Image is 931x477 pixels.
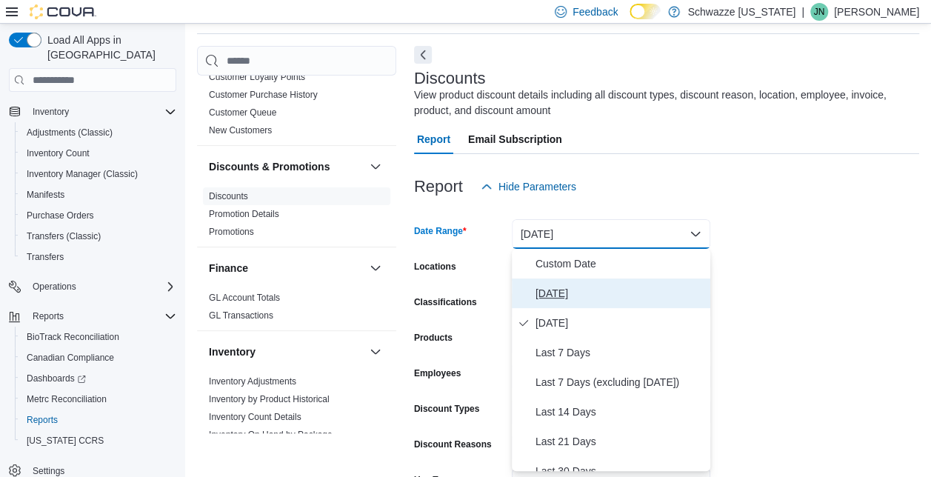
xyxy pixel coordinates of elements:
[21,124,119,141] a: Adjustments (Classic)
[33,310,64,322] span: Reports
[15,122,182,143] button: Adjustments (Classic)
[367,343,384,361] button: Inventory
[21,390,113,408] a: Metrc Reconciliation
[30,4,96,19] img: Cova
[21,207,100,224] a: Purchase Orders
[209,344,256,359] h3: Inventory
[209,292,280,304] span: GL Account Totals
[27,251,64,263] span: Transfers
[209,227,254,237] a: Promotions
[15,143,182,164] button: Inventory Count
[414,438,492,450] label: Discount Reasons
[33,281,76,293] span: Operations
[27,393,107,405] span: Metrc Reconciliation
[27,331,119,343] span: BioTrack Reconciliation
[27,307,176,325] span: Reports
[21,165,144,183] a: Inventory Manager (Classic)
[209,310,273,321] span: GL Transactions
[209,90,318,100] a: Customer Purchase History
[535,314,704,332] span: [DATE]
[41,33,176,62] span: Load All Apps in [GEOGRAPHIC_DATA]
[512,249,710,471] div: Select listbox
[15,368,182,389] a: Dashboards
[414,178,463,196] h3: Report
[209,159,364,174] button: Discounts & Promotions
[21,349,120,367] a: Canadian Compliance
[414,70,486,87] h3: Discounts
[15,430,182,451] button: [US_STATE] CCRS
[197,187,396,247] div: Discounts & Promotions
[33,106,69,118] span: Inventory
[21,144,176,162] span: Inventory Count
[21,432,110,450] a: [US_STATE] CCRS
[810,3,828,21] div: Justin Nau
[209,107,276,118] a: Customer Queue
[209,209,279,219] a: Promotion Details
[630,19,630,20] span: Dark Mode
[475,172,582,201] button: Hide Parameters
[535,403,704,421] span: Last 14 Days
[21,186,70,204] a: Manifests
[21,207,176,224] span: Purchase Orders
[209,71,305,83] span: Customer Loyalty Points
[15,226,182,247] button: Transfers (Classic)
[209,191,248,201] a: Discounts
[27,103,75,121] button: Inventory
[21,227,176,245] span: Transfers (Classic)
[21,227,107,245] a: Transfers (Classic)
[21,165,176,183] span: Inventory Manager (Classic)
[15,164,182,184] button: Inventory Manager (Classic)
[209,124,272,136] span: New Customers
[21,124,176,141] span: Adjustments (Classic)
[414,367,461,379] label: Employees
[27,168,138,180] span: Inventory Manager (Classic)
[21,349,176,367] span: Canadian Compliance
[209,310,273,321] a: GL Transactions
[209,72,305,82] a: Customer Loyalty Points
[27,435,104,447] span: [US_STATE] CCRS
[367,158,384,176] button: Discounts & Promotions
[15,184,182,205] button: Manifests
[21,432,176,450] span: Washington CCRS
[15,247,182,267] button: Transfers
[535,255,704,273] span: Custom Date
[367,259,384,277] button: Finance
[27,127,113,139] span: Adjustments (Classic)
[3,101,182,122] button: Inventory
[27,352,114,364] span: Canadian Compliance
[209,190,248,202] span: Discounts
[15,205,182,226] button: Purchase Orders
[414,332,453,344] label: Products
[468,124,562,154] span: Email Subscription
[27,230,101,242] span: Transfers (Classic)
[209,411,301,423] span: Inventory Count Details
[209,394,330,404] a: Inventory by Product Historical
[21,390,176,408] span: Metrc Reconciliation
[687,3,795,21] p: Schwazze [US_STATE]
[535,284,704,302] span: [DATE]
[535,433,704,450] span: Last 21 Days
[197,50,396,145] div: Customer
[27,307,70,325] button: Reports
[3,306,182,327] button: Reports
[209,393,330,405] span: Inventory by Product Historical
[414,261,456,273] label: Locations
[27,103,176,121] span: Inventory
[27,373,86,384] span: Dashboards
[209,261,248,276] h3: Finance
[209,159,330,174] h3: Discounts & Promotions
[209,261,364,276] button: Finance
[417,124,450,154] span: Report
[801,3,804,21] p: |
[21,328,176,346] span: BioTrack Reconciliation
[209,412,301,422] a: Inventory Count Details
[21,411,176,429] span: Reports
[21,248,176,266] span: Transfers
[3,276,182,297] button: Operations
[27,210,94,221] span: Purchase Orders
[15,410,182,430] button: Reports
[15,389,182,410] button: Metrc Reconciliation
[498,179,576,194] span: Hide Parameters
[573,4,618,19] span: Feedback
